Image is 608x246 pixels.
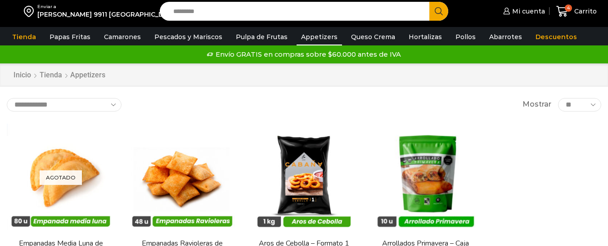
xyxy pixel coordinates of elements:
a: Hortalizas [404,28,446,45]
nav: Breadcrumb [13,70,105,81]
a: Tienda [39,70,63,81]
a: Camarones [99,28,145,45]
a: Descuentos [531,28,581,45]
a: Appetizers [297,28,342,45]
a: Mi cuenta [501,2,545,20]
a: Pollos [451,28,480,45]
div: Enviar a [37,4,234,10]
img: address-field-icon.svg [24,4,37,19]
span: Mostrar [522,99,551,110]
select: Pedido de la tienda [7,98,122,112]
a: Pulpa de Frutas [231,28,292,45]
span: Carrito [572,7,597,16]
a: Tienda [8,28,41,45]
a: Queso Crema [347,28,400,45]
a: Papas Fritas [45,28,95,45]
span: 4 [565,4,572,12]
button: Search button [429,2,448,21]
p: Agotado [40,170,82,185]
h1: Appetizers [70,71,105,79]
div: [PERSON_NAME] 9911 [GEOGRAPHIC_DATA][PERSON_NAME] [37,10,234,19]
span: Mi cuenta [510,7,545,16]
a: Pescados y Mariscos [150,28,227,45]
a: 4 Carrito [554,1,599,22]
a: Abarrotes [485,28,527,45]
a: Inicio [13,70,32,81]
